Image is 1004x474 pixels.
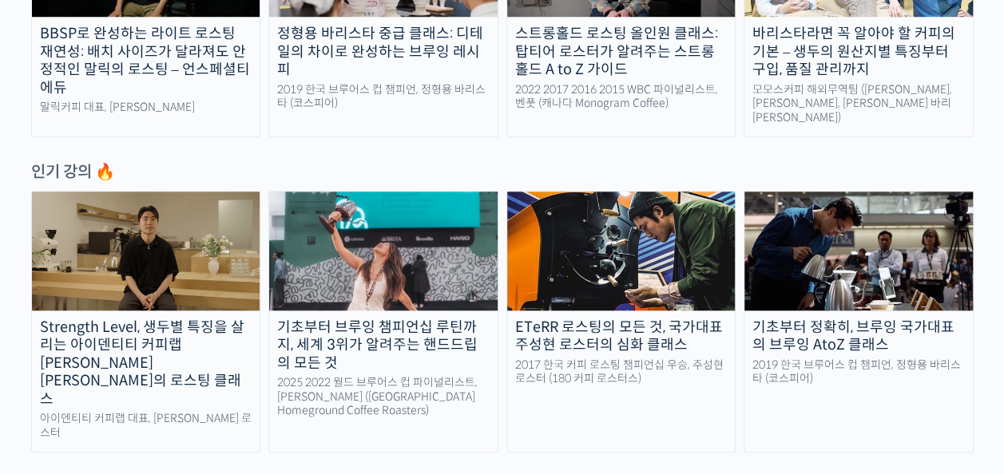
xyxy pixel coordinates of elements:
a: 설정 [206,342,307,381]
a: Strength Level, 생두별 특징을 살리는 아이덴티티 커피랩 [PERSON_NAME] [PERSON_NAME]의 로스팅 클래스 아이덴티티 커피랩 대표, [PERSON_... [31,191,261,452]
div: 스트롱홀드 로스팅 올인원 클래스: 탑티어 로스터가 알려주는 스트롱홀드 A to Z 가이드 [507,25,736,79]
span: 대화 [146,366,165,379]
span: 홈 [50,365,60,378]
a: 홈 [5,342,105,381]
div: 2025 2022 월드 브루어스 컵 파이널리스트, [PERSON_NAME] ([GEOGRAPHIC_DATA] Homeground Coffee Roasters) [269,376,498,418]
img: hyungyongjeong_thumbnail.jpg [744,192,973,310]
a: 기초부터 정확히, 브루잉 국가대표의 브루잉 AtoZ 클래스 2019 한국 브루어스 컵 챔피언, 정형용 바리스타 (코스피어) [744,191,974,452]
div: 2019 한국 브루어스 컵 챔피언, 정형용 바리스타 (코스피어) [269,83,498,111]
div: ETeRR 로스팅의 모든 것, 국가대표 주성현 로스터의 심화 클래스 [507,318,736,354]
div: 기초부터 브루잉 챔피언십 루틴까지, 세계 3위가 알려주는 핸드드립의 모든 것 [269,318,498,373]
div: 아이덴티티 커피랩 대표, [PERSON_NAME] 로스터 [32,412,260,440]
a: 기초부터 브루잉 챔피언십 루틴까지, 세계 3위가 알려주는 핸드드립의 모든 것 2025 2022 월드 브루어스 컵 파이널리스트, [PERSON_NAME] ([GEOGRAPHIC... [268,191,498,452]
div: 2019 한국 브루어스 컵 챔피언, 정형용 바리스타 (코스피어) [744,358,973,386]
div: 바리스타라면 꼭 알아야 할 커피의 기본 – 생두의 원산지별 특징부터 구입, 품질 관리까지 [744,25,973,79]
div: 말릭커피 대표, [PERSON_NAME] [32,101,260,115]
img: eterr-roasting_course-thumbnail.jpg [507,192,736,310]
div: 2022 2017 2016 2015 WBC 파이널리스트, 벤풋 (캐나다 Monogram Coffee) [507,83,736,111]
a: 대화 [105,342,206,381]
div: 정형용 바리스타 중급 클래스: 디테일의 차이로 완성하는 브루잉 레시피 [269,25,498,79]
span: 설정 [247,365,266,378]
div: 모모스커피 해외무역팀 ([PERSON_NAME], [PERSON_NAME], [PERSON_NAME] 바리[PERSON_NAME]) [744,83,973,125]
img: identity-roasting_course-thumbnail.jpg [32,192,260,310]
div: 2017 한국 커피 로스팅 챔피언십 우승, 주성현 로스터 (180 커피 로스터스) [507,358,736,386]
div: 기초부터 정확히, 브루잉 국가대표의 브루잉 AtoZ 클래스 [744,318,973,354]
a: ETeRR 로스팅의 모든 것, 국가대표 주성현 로스터의 심화 클래스 2017 한국 커피 로스팅 챔피언십 우승, 주성현 로스터 (180 커피 로스터스) [506,191,736,452]
div: 인기 강의 🔥 [31,161,974,183]
div: BBSP로 완성하는 라이트 로스팅 재연성: 배치 사이즈가 달라져도 안정적인 말릭의 로스팅 – 언스페셜티 에듀 [32,25,260,97]
div: Strength Level, 생두별 특징을 살리는 아이덴티티 커피랩 [PERSON_NAME] [PERSON_NAME]의 로스팅 클래스 [32,318,260,409]
img: from-brewing-basics-to-competition_course-thumbnail.jpg [269,192,498,310]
